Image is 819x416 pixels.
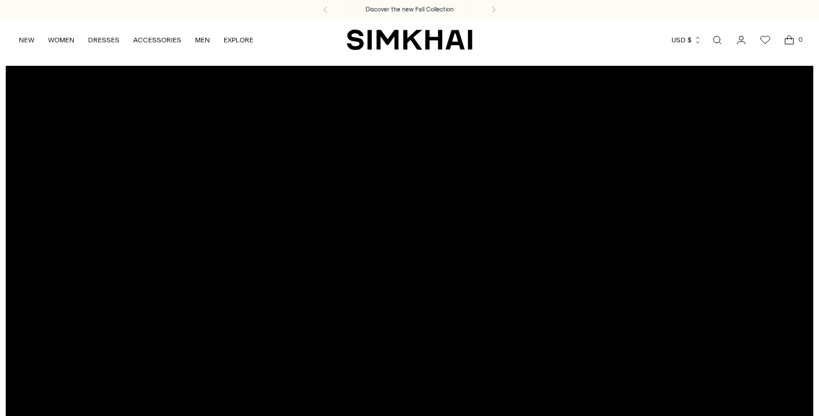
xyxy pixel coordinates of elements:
[365,5,454,14] a: Discover the new Fall Collection
[347,29,472,51] a: SIMKHAI
[195,27,210,53] a: MEN
[795,34,805,45] span: 0
[88,27,120,53] a: DRESSES
[133,27,181,53] a: ACCESSORIES
[706,29,729,51] a: Open search modal
[754,29,777,51] a: Wishlist
[48,27,74,53] a: WOMEN
[778,29,801,51] a: Open cart modal
[671,27,702,53] button: USD $
[224,27,253,53] a: EXPLORE
[19,27,34,53] a: NEW
[730,29,753,51] a: Go to the account page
